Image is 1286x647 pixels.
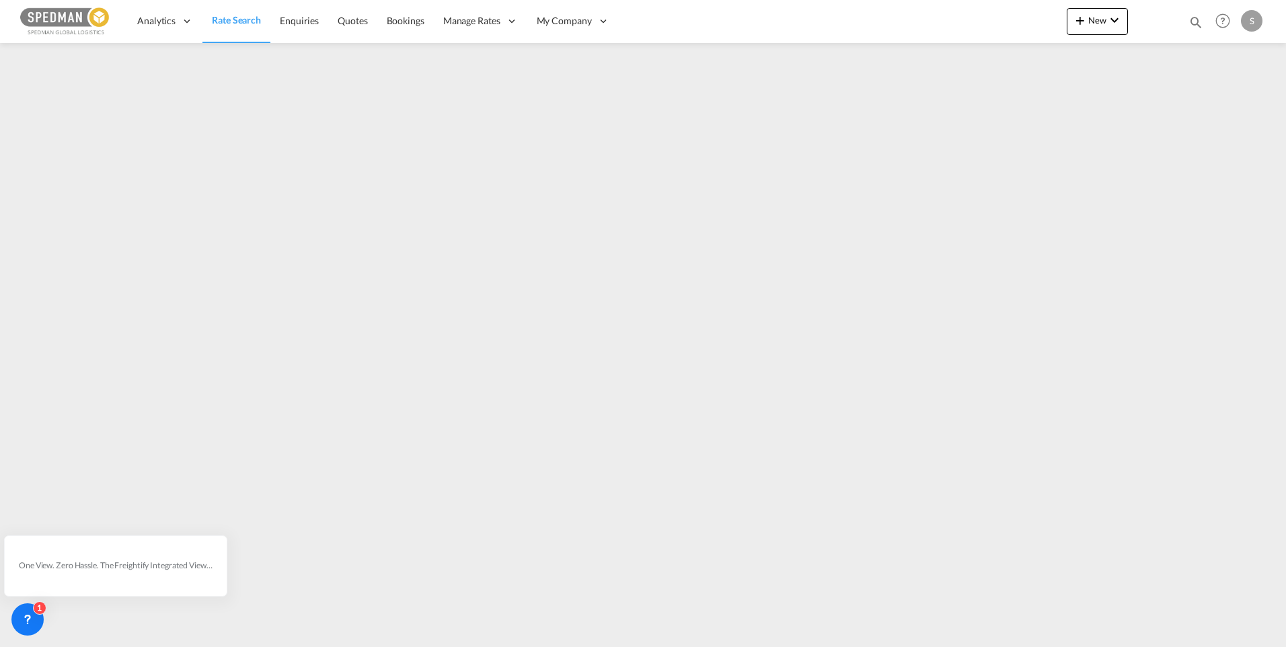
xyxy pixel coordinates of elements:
[338,15,367,26] span: Quotes
[1188,15,1203,35] div: icon-magnify
[537,14,592,28] span: My Company
[212,14,261,26] span: Rate Search
[1211,9,1234,32] span: Help
[1211,9,1241,34] div: Help
[1067,8,1128,35] button: icon-plus 400-fgNewicon-chevron-down
[387,15,424,26] span: Bookings
[1241,10,1262,32] div: S
[443,14,500,28] span: Manage Rates
[1106,12,1123,28] md-icon: icon-chevron-down
[137,14,176,28] span: Analytics
[1072,15,1123,26] span: New
[1072,12,1088,28] md-icon: icon-plus 400-fg
[280,15,319,26] span: Enquiries
[1188,15,1203,30] md-icon: icon-magnify
[20,6,111,36] img: c12ca350ff1b11efb6b291369744d907.png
